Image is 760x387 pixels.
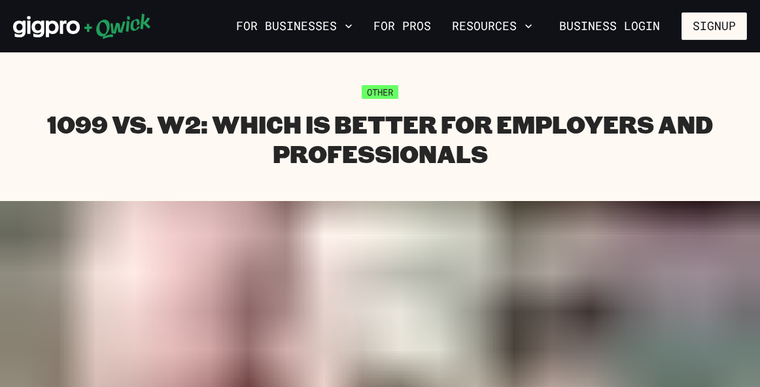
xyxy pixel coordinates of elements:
[231,15,358,37] button: For Businesses
[682,12,747,40] button: Signup
[447,15,538,37] button: Resources
[13,109,747,168] h1: 1099 vs. W2: Which Is Better for Employers and Professionals
[548,12,671,40] a: Business Login
[368,15,436,37] a: For Pros
[362,85,398,99] span: Other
